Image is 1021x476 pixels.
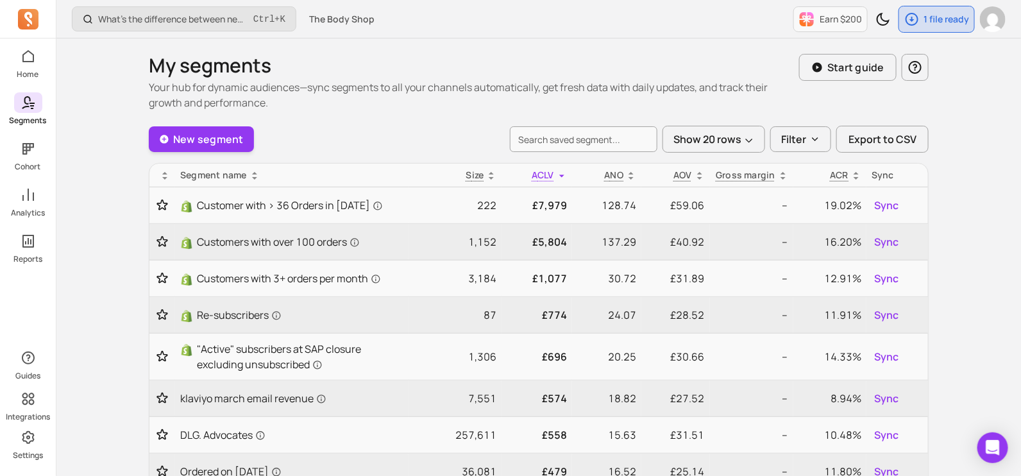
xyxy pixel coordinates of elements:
span: Customers with over 100 orders [197,234,360,250]
kbd: Ctrl [253,13,275,26]
span: Sync [874,427,899,443]
button: Sync [872,388,901,409]
button: Sync [872,232,901,252]
div: Segment name [180,169,403,182]
p: Cohort [15,162,41,172]
a: ShopifyCustomer with > 36 Orders in [DATE] [180,198,403,213]
span: "Active" subscribers at SAP closure excluding unsubscribed [197,341,403,372]
img: Shopify [180,237,193,250]
p: 128.74 [577,198,636,213]
input: search [510,126,657,152]
p: £31.51 [646,427,705,443]
p: Settings [13,450,43,461]
button: Guides [14,345,42,384]
span: DLG. Advocates [180,427,266,443]
p: -- [715,271,788,286]
img: Shopify [180,273,193,286]
span: Sync [874,391,899,406]
p: 257,611 [414,427,496,443]
button: Toggle favorite [155,392,170,405]
p: £558 [507,427,567,443]
p: -- [715,391,788,406]
button: The Body Shop [301,8,382,31]
span: ANO [604,169,623,181]
img: Shopify [180,200,193,213]
span: The Body Shop [309,13,375,26]
a: ShopifyRe-subscribers [180,307,403,323]
span: + [253,12,285,26]
p: 12.91% [798,271,861,286]
span: Sync [874,307,899,323]
p: Analytics [11,208,45,218]
p: 8.94% [798,391,861,406]
p: £696 [507,349,567,364]
button: Start guide [799,54,897,81]
button: Filter [770,126,831,152]
p: 24.07 [577,307,636,323]
a: DLG. Advocates [180,427,403,443]
p: -- [715,349,788,364]
button: Export to CSV [836,126,929,153]
p: £1,077 [507,271,567,286]
p: 19.02% [798,198,861,213]
p: £574 [507,391,567,406]
div: Sync [872,169,923,182]
p: Gross margin [716,169,775,182]
p: -- [715,198,788,213]
button: Toggle dark mode [870,6,896,32]
img: avatar [980,6,1006,32]
a: klaviyo march email revenue [180,391,403,406]
button: Toggle favorite [155,309,170,321]
p: 222 [414,198,496,213]
button: What’s the difference between new signups and new customers?Ctrl+K [72,6,296,31]
a: Shopify"Active" subscribers at SAP closure excluding unsubscribed [180,341,403,372]
span: Sync [874,198,899,213]
p: £59.06 [646,198,705,213]
button: Sync [872,346,901,367]
p: 3,184 [414,271,496,286]
p: £28.52 [646,307,705,323]
button: Toggle favorite [155,350,170,363]
span: Size [466,169,484,181]
p: 1,306 [414,349,496,364]
p: Start guide [827,60,884,75]
span: Customer with > 36 Orders in [DATE] [197,198,383,213]
span: Export to CSV [848,132,916,147]
button: Toggle favorite [155,429,170,441]
button: Sync [872,195,901,216]
p: Earn $200 [820,13,862,26]
span: Sync [874,349,899,364]
p: ACR [830,169,848,182]
p: 11.91% [798,307,861,323]
span: klaviyo march email revenue [180,391,326,406]
p: AOV [673,169,692,182]
p: 10.48% [798,427,861,443]
p: 16.20% [798,234,861,250]
button: Sync [872,305,901,325]
p: 137.29 [577,234,636,250]
p: What’s the difference between new signups and new customers? [98,13,248,26]
p: 30.72 [577,271,636,286]
a: ShopifyCustomers with over 100 orders [180,234,403,250]
p: Home [17,69,39,80]
button: Sync [872,268,901,289]
p: £40.92 [646,234,705,250]
span: ACLV [532,169,554,181]
a: New segment [149,126,254,152]
h1: My segments [149,54,799,77]
p: £31.89 [646,271,705,286]
p: Integrations [6,412,50,422]
span: Sync [874,271,899,286]
p: -- [715,234,788,250]
p: 87 [414,307,496,323]
kbd: K [280,14,285,24]
span: Sync [874,234,899,250]
button: 1 file ready [899,6,975,33]
span: Customers with 3+ orders per month [197,271,381,286]
p: 1 file ready [924,13,969,26]
button: Toggle favorite [155,272,170,285]
p: Reports [13,254,42,264]
button: Toggle favorite [155,199,170,212]
p: Guides [15,371,40,381]
div: Open Intercom Messenger [977,432,1008,463]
